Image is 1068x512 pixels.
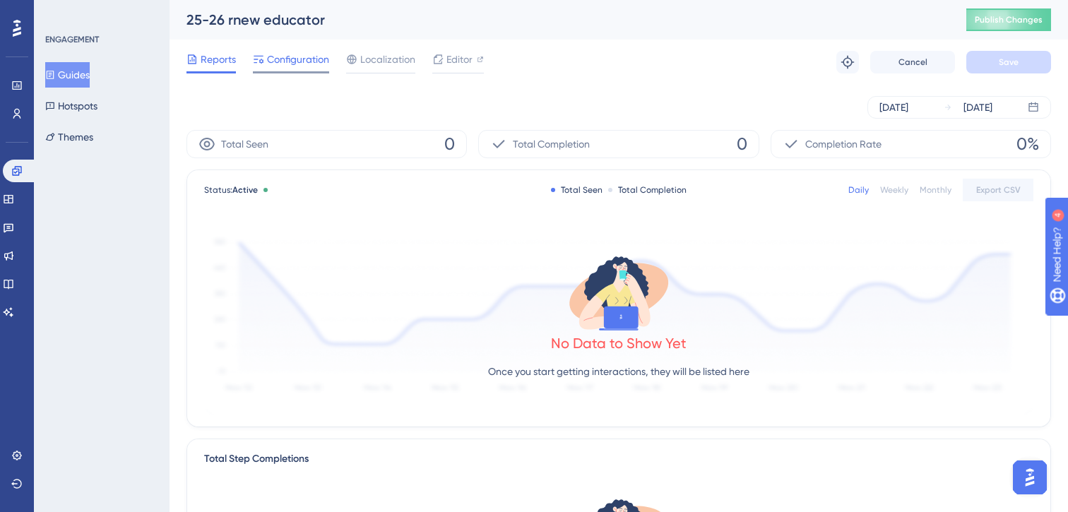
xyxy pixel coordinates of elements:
[976,184,1021,196] span: Export CSV
[360,51,415,68] span: Localization
[45,34,99,45] div: ENGAGEMENT
[805,136,882,153] span: Completion Rate
[963,179,1033,201] button: Export CSV
[898,56,927,68] span: Cancel
[963,99,992,116] div: [DATE]
[966,51,1051,73] button: Save
[608,184,687,196] div: Total Completion
[879,99,908,116] div: [DATE]
[848,184,869,196] div: Daily
[204,184,258,196] span: Status:
[186,10,931,30] div: 25-26 rnew educator
[221,136,268,153] span: Total Seen
[975,14,1043,25] span: Publish Changes
[488,363,749,380] p: Once you start getting interactions, they will be listed here
[45,62,90,88] button: Guides
[999,56,1019,68] span: Save
[98,7,102,18] div: 4
[267,51,329,68] span: Configuration
[1016,133,1039,155] span: 0%
[45,93,97,119] button: Hotspots
[737,133,747,155] span: 0
[446,51,473,68] span: Editor
[966,8,1051,31] button: Publish Changes
[204,451,309,468] div: Total Step Completions
[33,4,88,20] span: Need Help?
[513,136,590,153] span: Total Completion
[551,333,687,353] div: No Data to Show Yet
[444,133,455,155] span: 0
[1009,456,1051,499] iframe: UserGuiding AI Assistant Launcher
[880,184,908,196] div: Weekly
[870,51,955,73] button: Cancel
[45,124,93,150] button: Themes
[201,51,236,68] span: Reports
[920,184,951,196] div: Monthly
[232,185,258,195] span: Active
[551,184,603,196] div: Total Seen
